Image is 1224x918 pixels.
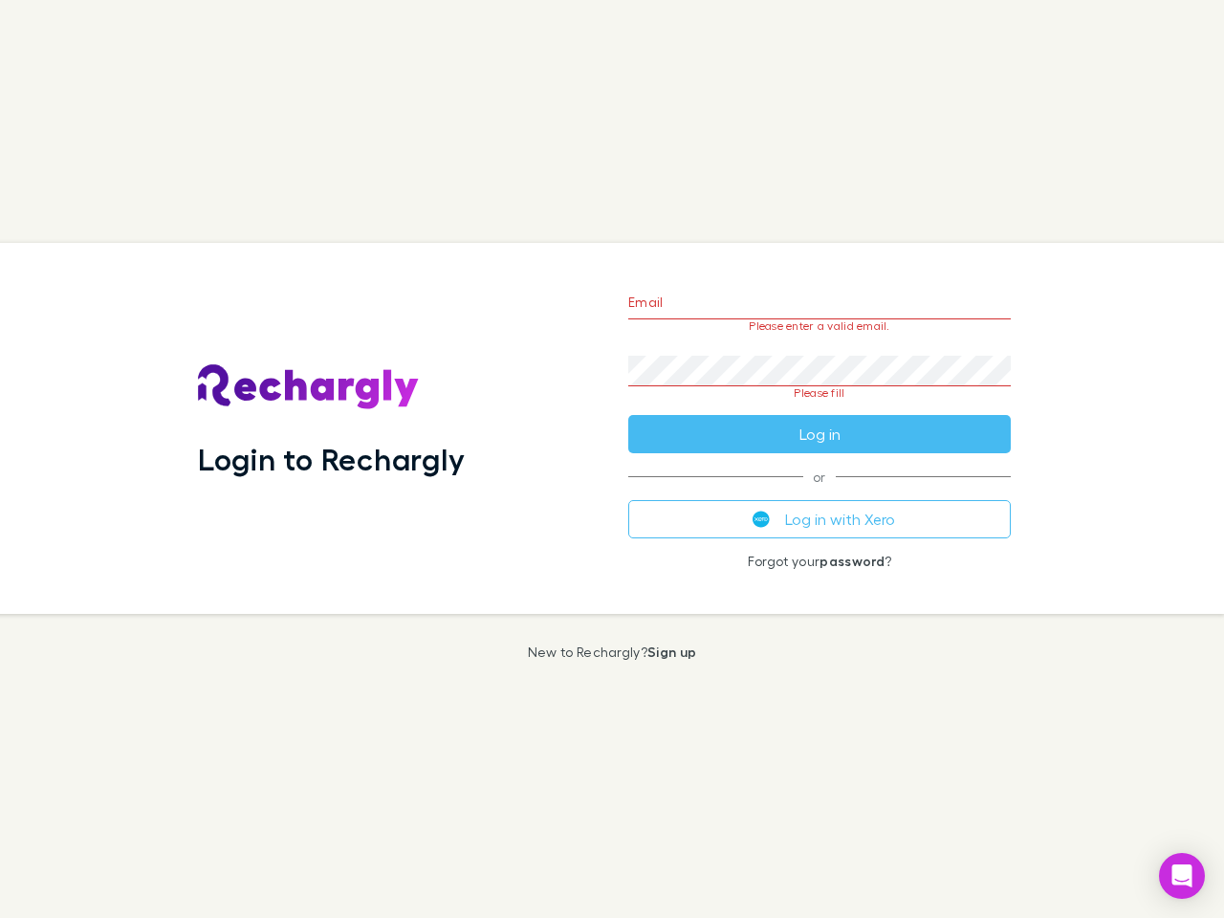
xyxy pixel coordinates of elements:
a: Sign up [647,644,696,660]
p: Please fill [628,386,1011,400]
a: password [820,553,885,569]
p: New to Rechargly? [528,645,697,660]
span: or [628,476,1011,477]
h1: Login to Rechargly [198,441,465,477]
button: Log in with Xero [628,500,1011,538]
button: Log in [628,415,1011,453]
img: Xero's logo [753,511,770,528]
p: Forgot your ? [628,554,1011,569]
p: Please enter a valid email. [628,319,1011,333]
div: Open Intercom Messenger [1159,853,1205,899]
img: Rechargly's Logo [198,364,420,410]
